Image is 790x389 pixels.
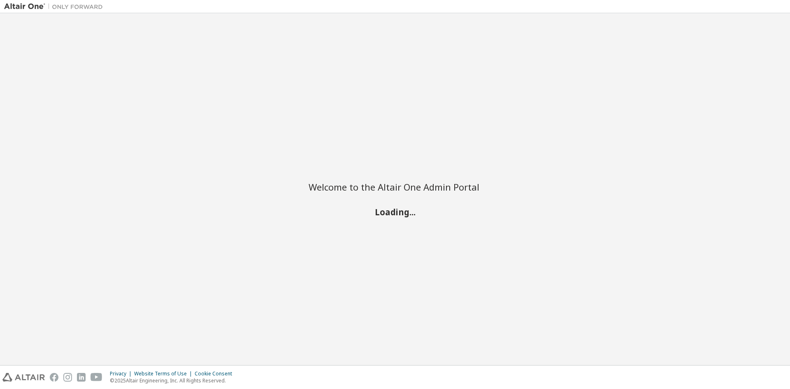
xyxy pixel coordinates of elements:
[77,373,86,382] img: linkedin.svg
[134,370,195,377] div: Website Terms of Use
[91,373,102,382] img: youtube.svg
[110,377,237,384] p: © 2025 Altair Engineering, Inc. All Rights Reserved.
[110,370,134,377] div: Privacy
[50,373,58,382] img: facebook.svg
[309,206,481,217] h2: Loading...
[2,373,45,382] img: altair_logo.svg
[63,373,72,382] img: instagram.svg
[4,2,107,11] img: Altair One
[195,370,237,377] div: Cookie Consent
[309,181,481,193] h2: Welcome to the Altair One Admin Portal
